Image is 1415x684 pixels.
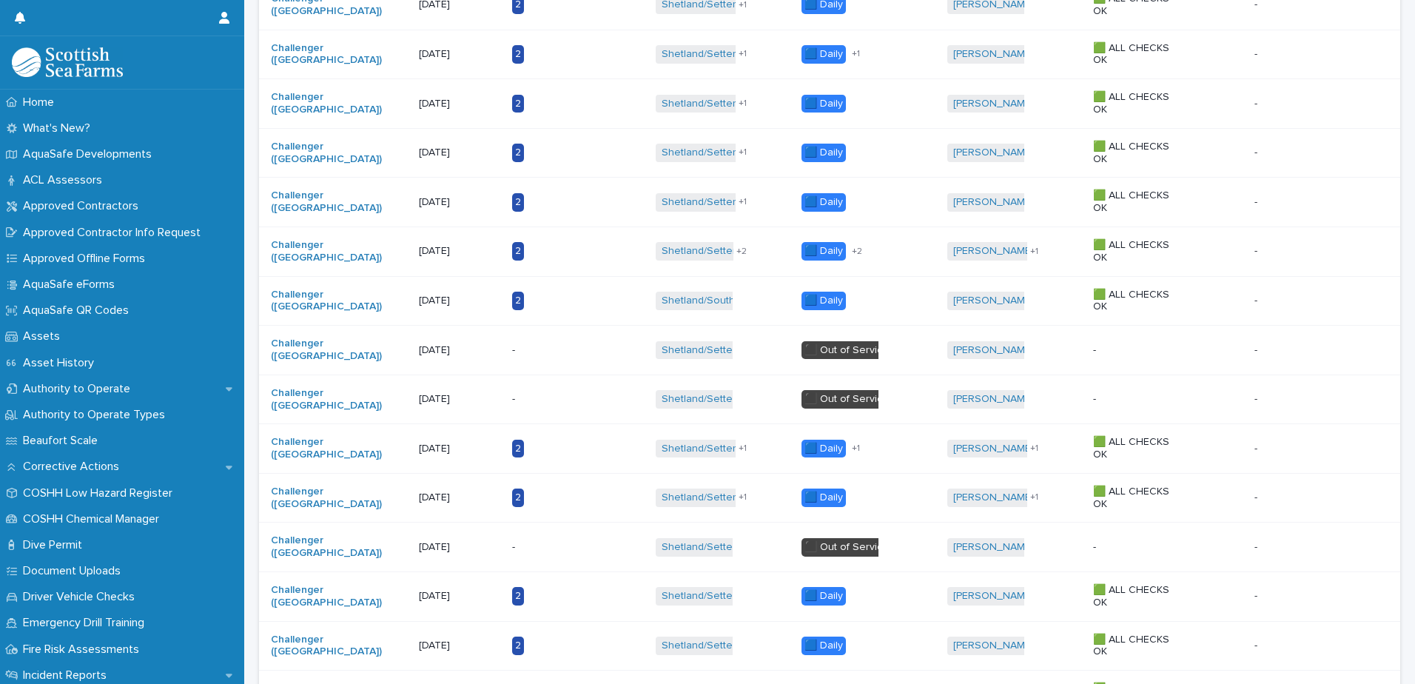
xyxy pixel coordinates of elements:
span: + 1 [739,493,747,502]
p: - [1254,341,1260,357]
a: [PERSON_NAME] [953,147,1034,159]
p: Emergency Drill Training [17,616,156,630]
a: [PERSON_NAME] [953,640,1034,652]
tr: Challenger ([GEOGRAPHIC_DATA]) [DATE]-Shetland/Setterness Shorebase ⬛️ Out of Service[PERSON_NAME... [259,523,1400,572]
a: Challenger ([GEOGRAPHIC_DATA]) [271,534,382,560]
div: ⬛️ Out of Service [801,341,892,360]
span: + 1 [739,50,747,58]
a: Shetland/Setterness North [662,640,789,652]
tr: Challenger ([GEOGRAPHIC_DATA]) [DATE]-Shetland/Setterness North ⬛️ Out of Service[PERSON_NAME] --- [259,326,1400,375]
a: Shetland/Setterness North [662,98,789,110]
div: 🟦 Daily [801,587,846,606]
p: - [1093,393,1186,406]
p: [DATE] [419,640,500,652]
span: + 1 [1030,493,1038,502]
div: ⬛️ Out of Service [801,538,892,557]
div: 2 [512,144,524,162]
tr: Challenger ([GEOGRAPHIC_DATA]) [DATE]2Shetland/Setterness North 🟦 Daily[PERSON_NAME] 🟩 ALL CHECKS... [259,621,1400,671]
tr: Challenger ([GEOGRAPHIC_DATA]) [DATE]2Shetland/Setterness North +1🟦 Daily[PERSON_NAME] 🟩 ALL CHEC... [259,128,1400,178]
p: COSHH Chemical Manager [17,512,171,526]
p: - [1254,489,1260,504]
span: + 1 [1030,444,1038,453]
p: [DATE] [419,147,500,159]
p: Driver Vehicle Checks [17,590,147,604]
a: [PERSON_NAME] [953,48,1034,61]
p: - [1254,95,1260,110]
a: Shetland/Setterness North [662,492,789,504]
a: Shetland/Setterness North [662,344,789,357]
div: 🟦 Daily [801,193,846,212]
p: [DATE] [419,196,500,209]
a: Shetland/Setterness North [662,48,789,61]
a: Shetland/Setterness North [662,196,789,209]
tr: Challenger ([GEOGRAPHIC_DATA]) [DATE]2Shetland/Setterness North +1🟦 Daily[PERSON_NAME][GEOGRAPHIC... [259,473,1400,523]
a: Shetland/Setterness North [662,147,789,159]
p: 🟩 ALL CHECKS OK [1093,584,1186,609]
p: Authority to Operate [17,382,142,396]
p: [DATE] [419,98,500,110]
div: 🟦 Daily [801,637,846,655]
a: [PERSON_NAME] [953,344,1034,357]
div: 2 [512,440,524,458]
a: [PERSON_NAME] [953,590,1034,603]
tr: Challenger ([GEOGRAPHIC_DATA]) [DATE]2Shetland/Setterness Shorebase +2🟦 Daily+2[PERSON_NAME] +1🟩 ... [259,227,1400,276]
p: 🟩 ALL CHECKS OK [1093,289,1186,314]
p: What's New? [17,121,102,135]
p: - [1254,440,1260,455]
p: Authority to Operate Types [17,408,177,422]
span: + 1 [852,444,860,453]
p: Beaufort Scale [17,434,110,448]
p: - [1093,541,1186,554]
tr: Challenger ([GEOGRAPHIC_DATA]) [DATE]2Shetland/Setterness North 🟦 Daily[PERSON_NAME] 🟩 ALL CHECKS... [259,572,1400,622]
a: [PERSON_NAME][GEOGRAPHIC_DATA] [953,492,1136,504]
p: - [512,393,605,406]
a: Challenger ([GEOGRAPHIC_DATA]) [271,141,382,166]
a: Challenger ([GEOGRAPHIC_DATA]) [271,486,382,511]
p: Approved Offline Forms [17,252,157,266]
a: Shetland/Setterness Shorebase [662,245,816,258]
a: Challenger ([GEOGRAPHIC_DATA]) [271,42,382,67]
a: [PERSON_NAME] [953,541,1034,554]
p: [DATE] [419,393,500,406]
a: Challenger ([GEOGRAPHIC_DATA]) [271,584,382,609]
p: - [1254,144,1260,159]
div: 🟦 Daily [801,242,846,261]
div: 🟦 Daily [801,144,846,162]
a: Shetland/Setterness Shorebase [662,541,816,554]
p: Dive Permit [17,538,94,552]
p: AquaSafe Developments [17,147,164,161]
a: Shetland/Setterness North [662,393,789,406]
p: - [1254,45,1260,61]
p: AquaSafe eForms [17,278,127,292]
p: - [1093,344,1186,357]
a: Challenger ([GEOGRAPHIC_DATA]) [271,190,382,215]
tr: Challenger ([GEOGRAPHIC_DATA]) [DATE]2Shetland/Setterness North +1🟦 Daily+1[PERSON_NAME] 🟩 ALL CH... [259,30,1400,79]
div: 🟦 Daily [801,440,846,458]
a: [PERSON_NAME] [953,443,1034,455]
tr: Challenger ([GEOGRAPHIC_DATA]) [DATE]2Shetland/Setterness North +1🟦 Daily[PERSON_NAME] 🟩 ALL CHEC... [259,79,1400,129]
div: 2 [512,193,524,212]
p: [DATE] [419,344,500,357]
p: Assets [17,329,72,343]
p: COSHH Low Hazard Register [17,486,184,500]
a: Challenger ([GEOGRAPHIC_DATA]) [271,436,382,461]
div: 🟦 Daily [801,45,846,64]
a: Shetland/South of [GEOGRAPHIC_DATA] [662,295,853,307]
span: + 1 [1030,247,1038,256]
p: [DATE] [419,590,500,603]
a: [PERSON_NAME] [953,196,1034,209]
p: AquaSafe QR Codes [17,304,141,318]
div: 2 [512,292,524,310]
p: Approved Contractors [17,199,150,213]
a: Challenger ([GEOGRAPHIC_DATA]) [271,289,382,314]
p: - [1254,587,1260,603]
p: 🟩 ALL CHECKS OK [1093,634,1186,659]
p: [DATE] [419,48,500,61]
p: 🟩 ALL CHECKS OK [1093,486,1186,511]
a: Challenger ([GEOGRAPHIC_DATA]) [271,91,382,116]
p: Home [17,95,66,110]
a: Shetland/Setterness North [662,443,789,455]
p: [DATE] [419,245,500,258]
span: + 2 [736,247,747,256]
p: 🟩 ALL CHECKS OK [1093,42,1186,67]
